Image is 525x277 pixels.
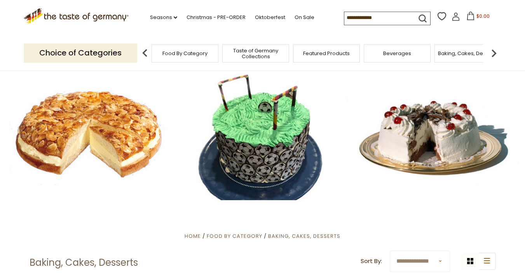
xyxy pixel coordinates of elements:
a: Baking, Cakes, Desserts [268,232,340,240]
a: Christmas - PRE-ORDER [187,13,246,22]
span: $0.00 [476,13,490,19]
a: Featured Products [303,50,350,56]
label: Sort By: [361,256,382,266]
a: On Sale [295,13,314,22]
img: previous arrow [137,45,153,61]
a: Seasons [150,13,177,22]
a: Food By Category [207,232,262,240]
a: Food By Category [162,50,208,56]
button: $0.00 [462,12,495,23]
img: next arrow [486,45,502,61]
a: Home [185,232,201,240]
a: Oktoberfest [255,13,285,22]
a: Taste of Germany Collections [225,48,287,59]
h1: Baking, Cakes, Desserts [30,257,138,268]
a: Baking, Cakes, Desserts [438,50,498,56]
p: Choice of Categories [24,43,137,62]
a: Beverages [383,50,411,56]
